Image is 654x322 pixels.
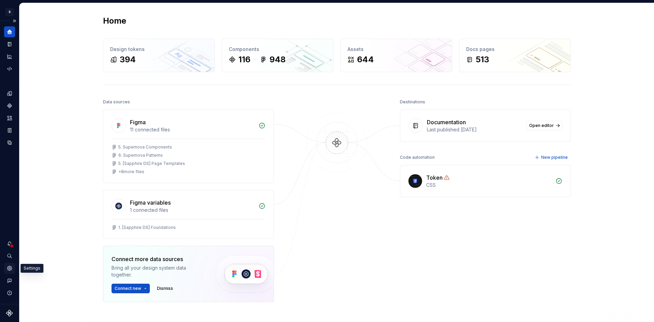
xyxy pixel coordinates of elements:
span: Open editor [529,123,554,128]
div: Figma [130,118,146,126]
a: Docs pages513 [459,39,571,72]
a: Design tokens [4,88,15,99]
div: 5. [Sapphire DS] Page Templates [118,161,185,166]
div: 513 [476,54,489,65]
button: S [1,4,18,19]
div: + 8 more files [118,169,144,175]
a: Home [4,26,15,37]
div: Destinations [400,97,425,107]
a: Figma11 connected files5. Supernova Components6. Supernova Patterns5. [Sapphire DS] Page Template... [103,110,274,183]
button: Notifications [4,238,15,249]
button: Dismiss [154,284,176,293]
h2: Home [103,15,126,26]
a: Analytics [4,51,15,62]
svg: Supernova Logo [6,310,13,317]
div: CSS [426,182,551,189]
div: 11 connected files [130,126,254,133]
button: Expand sidebar [10,16,19,26]
a: Documentation [4,39,15,50]
a: Data sources [4,137,15,148]
span: Connect new [115,286,141,291]
div: Assets [348,46,445,53]
div: Docs pages [466,46,564,53]
button: New pipeline [533,153,571,162]
a: Settings [4,263,15,274]
div: Settings [21,264,43,273]
span: New pipeline [541,155,568,160]
a: Figma variables1 connected files1. [Sapphire DS] Foundations [103,190,274,239]
a: Open editor [526,121,562,130]
a: Components116948 [222,39,333,72]
span: Dismiss [157,286,173,291]
a: Design tokens394 [103,39,215,72]
div: 1 connected files [130,207,254,214]
div: Data sources [103,97,130,107]
div: Connect more data sources [112,255,204,263]
button: Connect new [112,284,150,293]
div: 394 [120,54,136,65]
div: Bring all your design system data together. [112,265,204,278]
div: Components [229,46,326,53]
button: Search ⌘K [4,250,15,261]
div: Documentation [427,118,466,126]
div: Token [426,173,443,182]
div: Last published [DATE] [427,126,522,133]
div: 644 [357,54,374,65]
div: 1. [Sapphire DS] Foundations [118,225,176,230]
div: 5. Supernova Components [118,144,172,150]
a: Assets [4,113,15,124]
div: 116 [238,54,250,65]
div: 6. Supernova Patterns [118,153,163,158]
div: Design tokens [110,46,208,53]
div: Code automation [400,153,435,162]
a: Components [4,100,15,111]
a: Code automation [4,63,15,74]
div: 948 [270,54,286,65]
a: Assets644 [340,39,452,72]
div: S [5,8,14,16]
div: Figma variables [130,198,171,207]
a: Storybook stories [4,125,15,136]
button: Contact support [4,275,15,286]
